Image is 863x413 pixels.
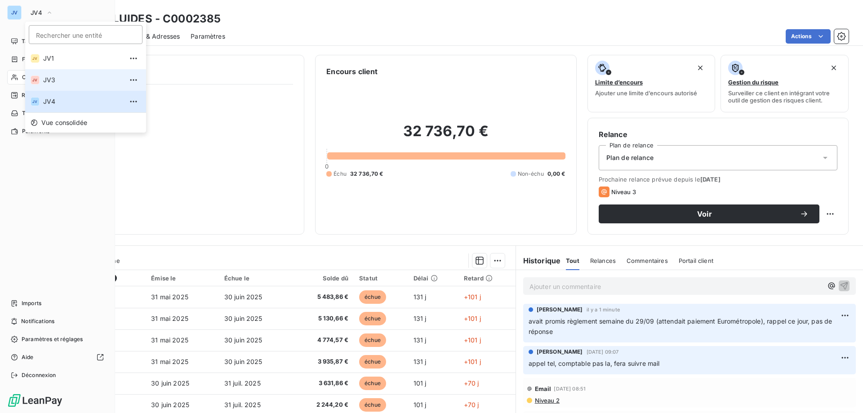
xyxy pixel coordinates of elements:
[22,371,56,379] span: Déconnexion
[334,170,347,178] span: Échu
[599,176,837,183] span: Prochaine relance prévue depuis le
[728,79,778,86] span: Gestion du risque
[554,386,586,391] span: [DATE] 08:51
[31,75,40,84] div: JV
[414,401,427,409] span: 101 j
[325,163,329,170] span: 0
[224,275,287,282] div: Échue le
[151,401,189,409] span: 30 juin 2025
[595,79,643,86] span: Limite d’encours
[22,73,40,81] span: Clients
[529,360,660,367] span: appel tel, comptable pas la, fera suivre mail
[359,333,386,347] span: échue
[627,257,668,264] span: Commentaires
[728,89,841,104] span: Surveiller ce client en intégrant votre outil de gestion des risques client.
[79,11,221,27] h3: HUG FLUIDES - C0002385
[700,176,721,183] span: [DATE]
[22,91,45,99] span: Relances
[359,377,386,390] span: échue
[31,97,40,106] div: JV
[464,293,481,301] span: +101 j
[464,315,481,322] span: +101 j
[22,109,41,117] span: Tâches
[599,129,837,140] h6: Relance
[224,315,262,322] span: 30 juin 2025
[414,379,427,387] span: 101 j
[297,336,348,345] span: 4 774,57 €
[587,349,619,355] span: [DATE] 09:07
[31,54,40,63] div: JV
[464,358,481,365] span: +101 j
[414,358,427,365] span: 131 j
[31,9,42,16] span: JV4
[151,336,188,344] span: 31 mai 2025
[224,401,261,409] span: 31 juil. 2025
[414,275,453,282] div: Délai
[43,75,123,84] span: JV3
[534,397,560,404] span: Niveau 2
[151,358,188,365] span: 31 mai 2025
[297,314,348,323] span: 5 130,66 €
[224,358,262,365] span: 30 juin 2025
[151,315,188,322] span: 31 mai 2025
[22,335,83,343] span: Paramètres et réglages
[22,127,49,135] span: Paiements
[191,32,225,41] span: Paramètres
[54,66,293,77] h6: Informations client
[529,317,834,335] span: avait promis règlement semaine du 29/09 (attendait paiement Eurométropole), rappel ce jour, pas d...
[117,32,180,41] span: Contacts & Adresses
[537,348,583,356] span: [PERSON_NAME]
[516,255,561,266] h6: Historique
[29,25,142,44] input: placeholder
[151,275,214,282] div: Émise le
[297,400,348,409] span: 2 244,20 €
[224,336,262,344] span: 30 juin 2025
[151,379,189,387] span: 30 juin 2025
[224,293,262,301] span: 30 juin 2025
[22,299,41,307] span: Imports
[151,293,188,301] span: 31 mai 2025
[566,257,579,264] span: Tout
[43,97,123,106] span: JV4
[721,55,849,112] button: Gestion du risqueSurveiller ce client en intégrant votre outil de gestion des risques client.
[587,55,716,112] button: Limite d’encoursAjouter une limite d’encours autorisé
[297,357,348,366] span: 3 935,87 €
[590,257,616,264] span: Relances
[464,379,479,387] span: +70 j
[41,118,87,127] span: Vue consolidée
[224,379,261,387] span: 31 juil. 2025
[7,393,63,408] img: Logo LeanPay
[7,350,107,364] a: Aide
[611,188,636,195] span: Niveau 3
[464,336,481,344] span: +101 j
[832,382,854,404] iframe: Intercom live chat
[297,293,348,302] span: 5 483,86 €
[414,293,427,301] span: 131 j
[606,153,654,162] span: Plan de relance
[359,355,386,369] span: échue
[326,66,378,77] h6: Encours client
[609,210,800,218] span: Voir
[21,317,54,325] span: Notifications
[537,306,583,314] span: [PERSON_NAME]
[297,275,348,282] div: Solde dû
[359,290,386,304] span: échue
[22,353,34,361] span: Aide
[786,29,831,44] button: Actions
[599,204,819,223] button: Voir
[518,170,544,178] span: Non-échu
[547,170,565,178] span: 0,00 €
[326,122,565,149] h2: 32 736,70 €
[22,37,63,45] span: Tableau de bord
[22,55,45,63] span: Factures
[464,401,479,409] span: +70 j
[43,54,123,63] span: JV1
[414,315,427,322] span: 131 j
[7,5,22,20] div: JV
[359,312,386,325] span: échue
[464,275,510,282] div: Retard
[414,336,427,344] span: 131 j
[297,379,348,388] span: 3 631,86 €
[359,398,386,412] span: échue
[72,92,293,104] span: Propriétés Client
